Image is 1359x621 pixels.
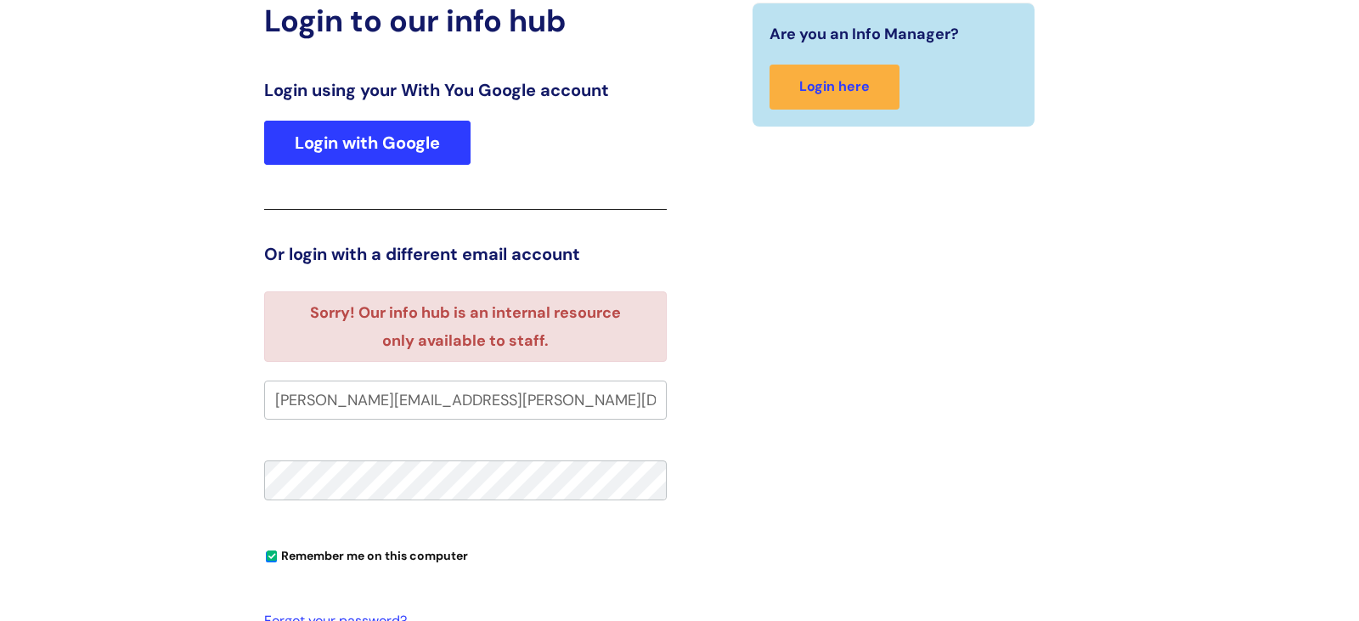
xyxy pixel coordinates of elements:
[264,3,667,39] h2: Login to our info hub
[294,299,636,354] li: Sorry! Our info hub is an internal resource only available to staff.
[264,244,667,264] h3: Or login with a different email account
[264,80,667,100] h3: Login using your With You Google account
[770,20,959,48] span: Are you an Info Manager?
[264,381,667,420] input: Your e-mail address
[266,551,277,562] input: Remember me on this computer
[264,541,667,568] div: You can uncheck this option if you're logging in from a shared device
[770,65,899,110] a: Login here
[264,545,468,563] label: Remember me on this computer
[264,121,471,165] a: Login with Google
